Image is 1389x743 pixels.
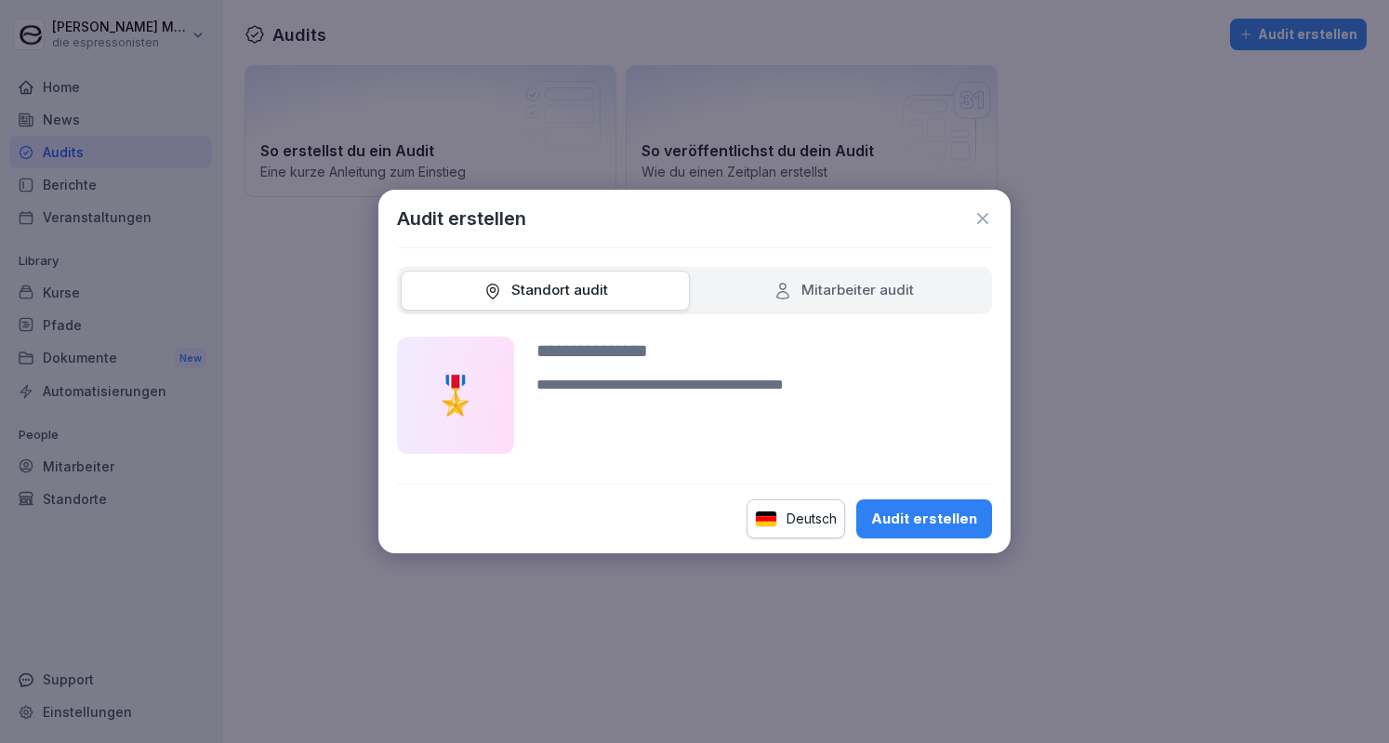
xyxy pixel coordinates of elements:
[483,280,608,301] div: Standort audit
[871,509,977,529] div: Audit erstellen
[747,499,845,538] div: Deutsch
[397,205,526,232] h1: Audit erstellen
[397,337,514,454] div: 🎖️
[774,280,914,301] div: Mitarbeiter audit
[755,511,777,528] img: de.svg
[856,499,992,538] button: Audit erstellen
